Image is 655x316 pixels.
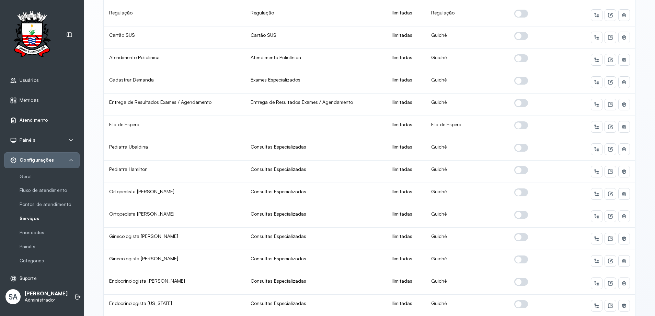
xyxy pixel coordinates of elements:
span: Usuários [20,77,39,83]
td: Guichê [426,71,509,94]
a: Usuários [10,77,74,84]
div: Consultas Especializadas [251,255,381,262]
a: Fluxo de atendimento [20,187,80,193]
a: Prioridades [20,230,80,236]
td: Guichê [426,250,509,272]
td: Ilimitadas [386,4,426,26]
div: Cartão SUS [251,32,381,38]
td: Ilimitadas [386,94,426,116]
td: Ginecologista [PERSON_NAME] [104,228,245,250]
td: Ilimitadas [386,26,426,49]
td: Pediatra Ubaldina [104,138,245,161]
div: Consultas Especializadas [251,233,381,239]
td: Fila de Espera [104,116,245,138]
td: Ilimitadas [386,116,426,138]
td: Entrega de Resultados Exames / Agendamento [104,94,245,116]
div: Entrega de Resultados Exames / Agendamento [251,99,381,105]
a: Geral [20,172,80,181]
a: Painéis [20,244,80,250]
a: Pontos de atendimento [20,200,80,209]
td: Guichê [426,183,509,205]
td: Ortopedista [PERSON_NAME] [104,205,245,228]
td: Guichê [426,161,509,183]
a: Atendimento [10,117,74,124]
a: Prioridades [20,228,80,237]
div: Consultas Especializadas [251,144,381,150]
td: Ilimitadas [386,228,426,250]
p: [PERSON_NAME] [25,291,68,297]
a: Serviços [20,214,80,223]
td: Guichê [426,272,509,295]
td: Cartão SUS [104,26,245,49]
td: Fila de Espera [426,116,509,138]
td: Ilimitadas [386,71,426,94]
td: Ilimitadas [386,250,426,272]
a: Pontos de atendimento [20,201,80,207]
span: Suporte [20,275,37,281]
td: Ilimitadas [386,161,426,183]
p: Administrador [25,297,68,303]
a: Serviços [20,216,80,221]
td: Regulação [426,4,509,26]
div: Exames Especializados [251,77,381,83]
td: Endocrinologista [PERSON_NAME] [104,272,245,295]
td: Ortopedista [PERSON_NAME] [104,183,245,205]
td: Guichê [426,94,509,116]
td: Ilimitadas [386,272,426,295]
a: Categorias [20,257,80,265]
div: Consultas Especializadas [251,300,381,306]
a: Geral [20,174,80,179]
span: Painéis [20,137,35,143]
div: Atendimento Policlínica [251,54,381,61]
td: Ilimitadas [386,205,426,228]
td: Guichê [426,205,509,228]
a: Categorias [20,258,80,264]
img: Logotipo do estabelecimento [7,11,57,59]
td: Pediatra Hamilton [104,161,245,183]
span: Configurações [20,157,54,163]
div: Consultas Especializadas [251,188,381,195]
a: Fluxo de atendimento [20,186,80,195]
td: Regulação [104,4,245,26]
td: Guichê [426,26,509,49]
td: Atendimento Policlínica [104,49,245,71]
span: Métricas [20,97,39,103]
td: Guichê [426,49,509,71]
div: Consultas Especializadas [251,166,381,172]
a: Painéis [20,242,80,251]
td: Cadastrar Demanda [104,71,245,94]
td: Guichê [426,228,509,250]
td: Ilimitadas [386,183,426,205]
td: Ilimitadas [386,138,426,161]
span: Atendimento [20,117,48,123]
div: - [251,121,381,128]
a: Métricas [10,97,74,104]
div: Consultas Especializadas [251,278,381,284]
td: Ginecologista [PERSON_NAME] [104,250,245,272]
td: Ilimitadas [386,49,426,71]
div: Consultas Especializadas [251,211,381,217]
td: Guichê [426,138,509,161]
div: Regulação [251,10,381,16]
